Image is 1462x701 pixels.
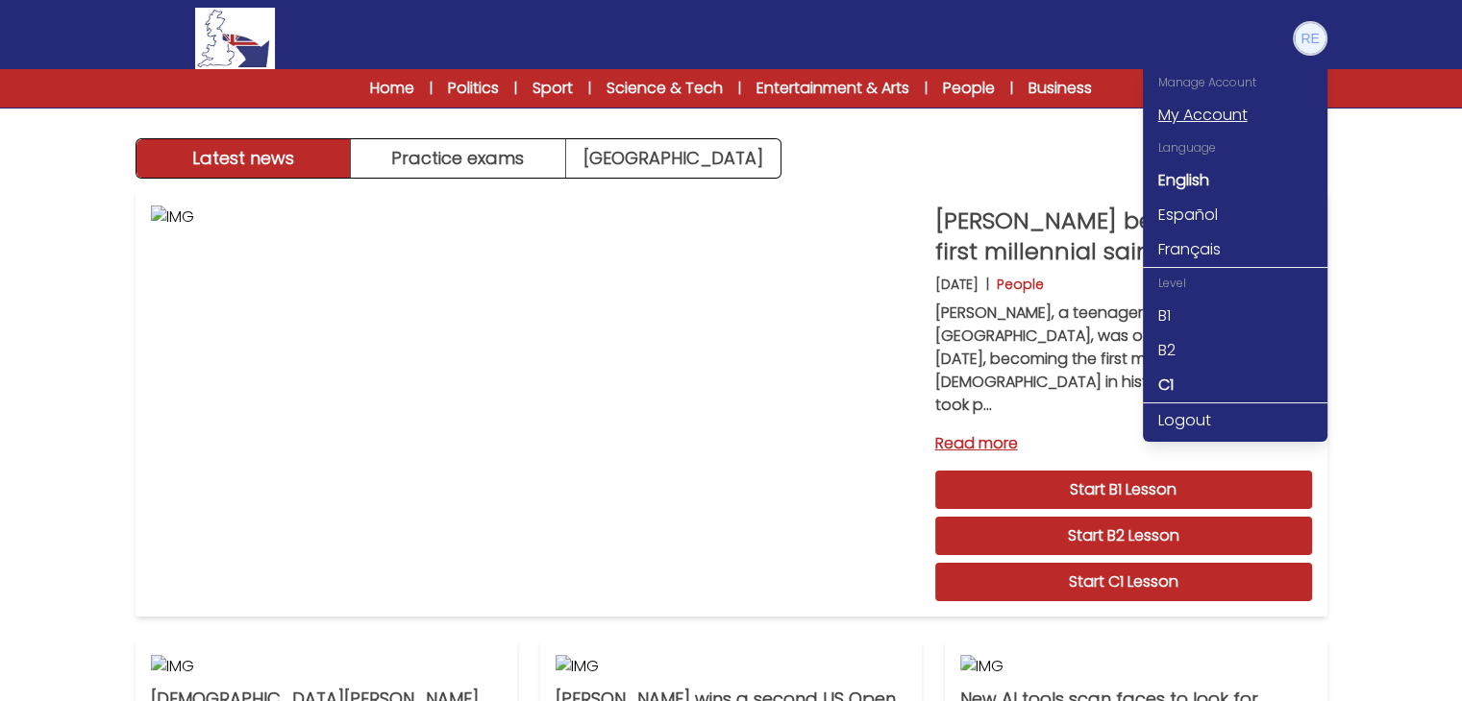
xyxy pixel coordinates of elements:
img: Logo [195,8,274,69]
a: [GEOGRAPHIC_DATA] [566,139,781,178]
a: English [1143,163,1327,198]
img: IMG [556,655,906,678]
a: Start B1 Lesson [935,471,1312,509]
b: | [986,275,989,294]
a: Français [1143,232,1327,267]
a: Politics [448,77,499,100]
a: Start C1 Lesson [935,563,1312,601]
a: Home [370,77,414,100]
img: IMG [151,205,920,601]
a: Science & Tech [607,77,723,100]
a: Logo [136,8,335,69]
button: Latest news [136,139,352,178]
span: | [738,79,741,98]
a: Read more [935,432,1312,455]
span: | [430,79,433,98]
a: B2 [1143,333,1327,368]
span: | [1010,79,1013,98]
img: Riccardo Erroi [1295,23,1326,54]
a: B1 [1143,299,1327,333]
img: IMG [960,655,1311,678]
p: [PERSON_NAME], a teenager from [GEOGRAPHIC_DATA], was officially canonised on [DATE], becoming th... [935,302,1312,417]
a: Entertainment & Arts [756,77,909,100]
a: Business [1028,77,1092,100]
p: [PERSON_NAME] becomes the first millennial saint [935,205,1312,267]
a: Sport [533,77,573,100]
a: Español [1143,198,1327,232]
a: Logout [1143,403,1327,438]
div: Level [1143,268,1327,299]
p: [DATE] [935,275,979,294]
img: IMG [151,655,502,678]
a: My Account [1143,98,1327,133]
a: Start B2 Lesson [935,517,1312,555]
a: C1 [1143,368,1327,402]
span: | [925,79,928,98]
p: People [997,275,1044,294]
div: Language [1143,133,1327,163]
button: Practice exams [351,139,566,178]
a: People [943,77,995,100]
div: Manage Account [1143,67,1327,98]
span: | [588,79,591,98]
span: | [514,79,517,98]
